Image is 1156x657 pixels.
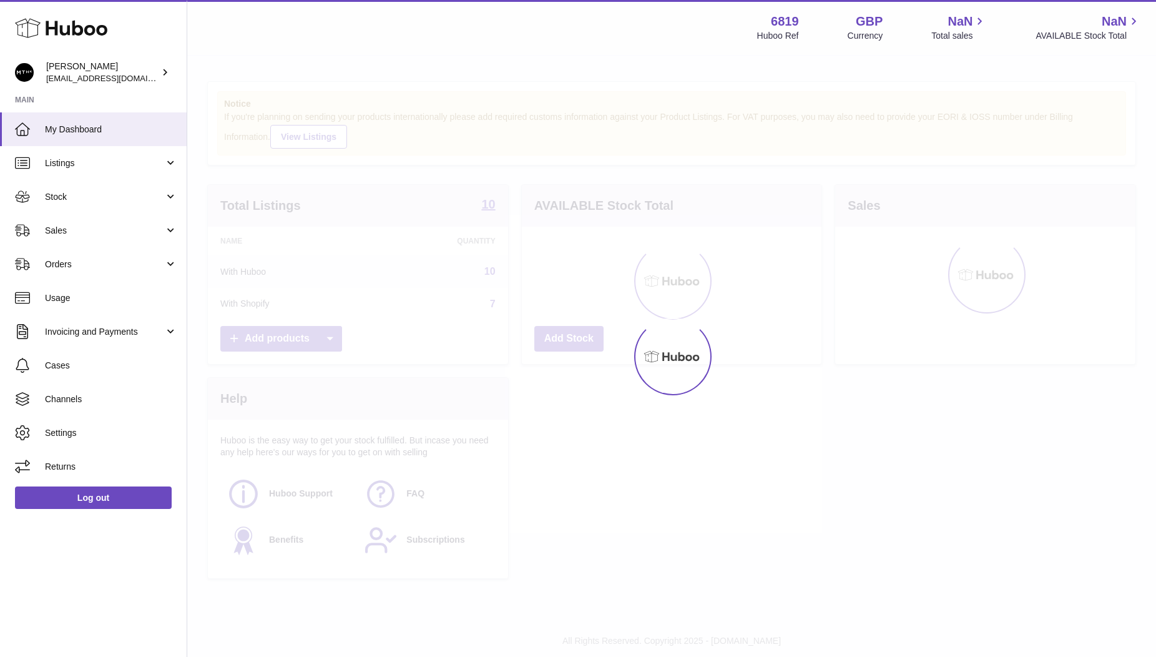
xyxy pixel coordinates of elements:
[46,61,159,84] div: [PERSON_NAME]
[931,13,987,42] a: NaN Total sales
[15,63,34,82] img: amar@mthk.com
[948,13,972,30] span: NaN
[45,326,164,338] span: Invoicing and Payments
[45,225,164,237] span: Sales
[45,124,177,136] span: My Dashboard
[45,461,177,473] span: Returns
[45,157,164,169] span: Listings
[771,13,799,30] strong: 6819
[1036,30,1141,42] span: AVAILABLE Stock Total
[856,13,883,30] strong: GBP
[45,292,177,304] span: Usage
[46,73,184,83] span: [EMAIL_ADDRESS][DOMAIN_NAME]
[848,30,883,42] div: Currency
[931,30,987,42] span: Total sales
[45,360,177,372] span: Cases
[45,191,164,203] span: Stock
[1102,13,1127,30] span: NaN
[757,30,799,42] div: Huboo Ref
[45,393,177,405] span: Channels
[1036,13,1141,42] a: NaN AVAILABLE Stock Total
[45,427,177,439] span: Settings
[15,487,172,509] a: Log out
[45,259,164,270] span: Orders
